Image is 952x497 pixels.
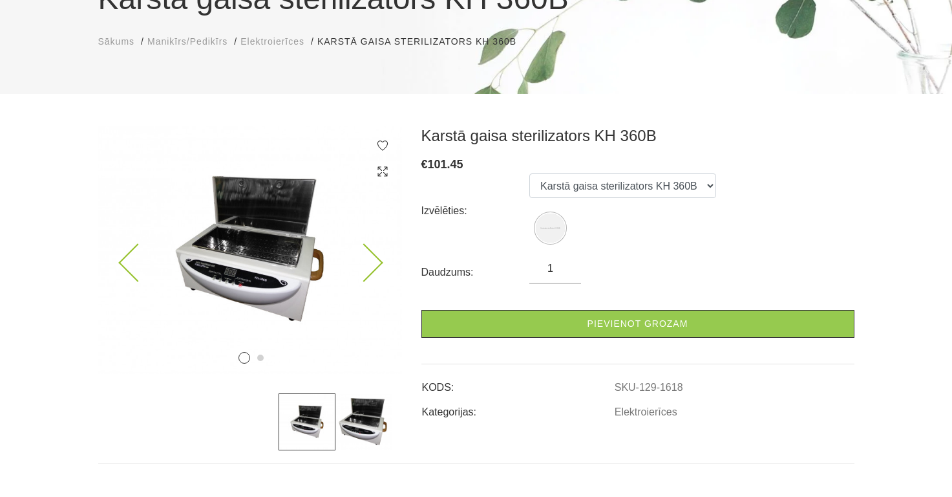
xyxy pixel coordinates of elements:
span: € [421,158,428,171]
span: Elektroierīces [240,36,304,47]
button: 1 of 2 [238,352,250,364]
td: Kategorijas: [421,395,614,420]
span: Sākums [98,36,135,47]
a: Pievienot grozam [421,310,854,338]
li: Karstā gaisa sterilizators KH 360B [317,35,529,49]
h3: Karstā gaisa sterilizators KH 360B [421,126,854,146]
td: KODS: [421,371,614,395]
img: ... [279,393,335,450]
img: ... [335,393,392,450]
img: ... [98,126,402,374]
span: Manikīrs/Pedikīrs [147,36,227,47]
button: 2 of 2 [257,355,264,361]
span: 101.45 [428,158,463,171]
a: Elektroierīces [615,406,677,418]
a: Elektroierīces [240,35,304,49]
div: Daudzums: [421,262,530,283]
a: SKU-129-1618 [615,382,683,393]
a: Sākums [98,35,135,49]
div: Izvēlēties: [421,201,530,221]
a: Manikīrs/Pedikīrs [147,35,227,49]
img: Karstā gaisa sterilizators KH 360B [536,214,565,243]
